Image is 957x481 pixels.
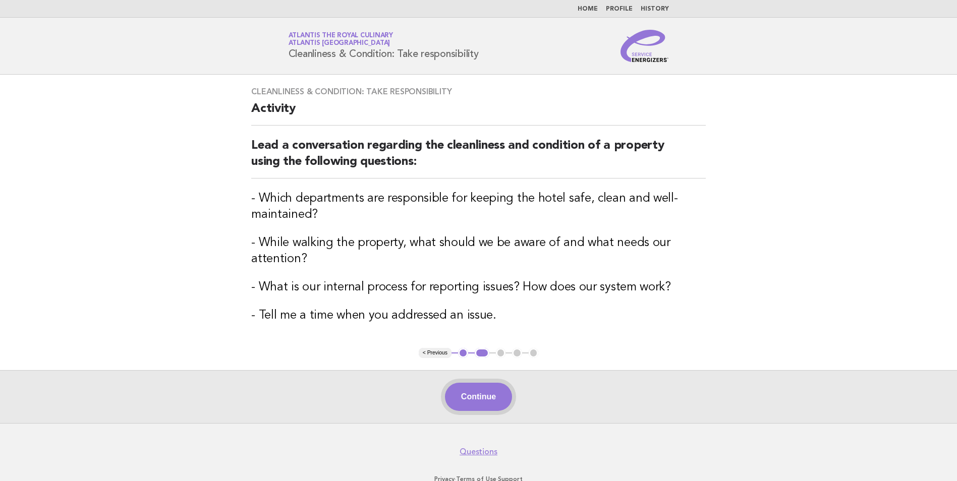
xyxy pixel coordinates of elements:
[289,33,479,59] h1: Cleanliness & Condition: Take responsibility
[419,348,452,358] button: < Previous
[251,101,706,126] h2: Activity
[621,30,669,62] img: Service Energizers
[445,383,512,411] button: Continue
[251,191,706,223] h3: - Which departments are responsible for keeping the hotel safe, clean and well-maintained?
[578,6,598,12] a: Home
[251,87,706,97] h3: Cleanliness & Condition: Take responsibility
[606,6,633,12] a: Profile
[289,32,393,46] a: Atlantis the Royal CulinaryAtlantis [GEOGRAPHIC_DATA]
[460,447,497,457] a: Questions
[251,279,706,295] h3: - What is our internal process for reporting issues? How does our system work?
[458,348,468,358] button: 1
[251,308,706,324] h3: - Tell me a time when you addressed an issue.
[475,348,489,358] button: 2
[251,235,706,267] h3: - While walking the property, what should we be aware of and what needs our attention?
[641,6,669,12] a: History
[289,40,390,47] span: Atlantis [GEOGRAPHIC_DATA]
[251,138,706,178] h2: Lead a conversation regarding the cleanliness and condition of a property using the following que...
